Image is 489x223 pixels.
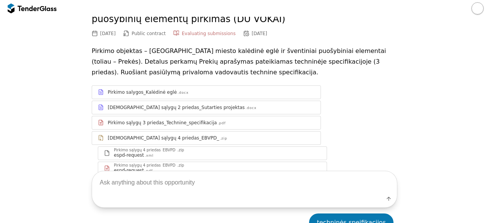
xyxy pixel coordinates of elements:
[220,136,227,141] div: .zip
[108,104,245,111] div: [DEMOGRAPHIC_DATA] sąlygų 2 priedas_Sutarties projektas
[178,90,189,95] div: .docx
[246,106,257,111] div: .docx
[132,31,166,36] span: Public contract
[218,121,226,126] div: .pdf
[114,152,144,158] div: espd-request
[108,89,177,95] div: Pirkimo salygos_Kalėdinė eglė
[114,148,184,152] div: Pirkimo sąlygų 4 priedas_EBVPD_.zip
[145,153,154,158] div: .xml
[92,85,321,99] a: Pirkimo salygos_Kalėdinė eglė.docx
[100,31,116,36] div: [DATE]
[108,135,219,141] div: [DEMOGRAPHIC_DATA] sąlygų 4 priedas_EBVPD_
[92,101,321,114] a: [DEMOGRAPHIC_DATA] sąlygų 2 priedas_Sutarties projektas.docx
[92,131,321,145] a: [DEMOGRAPHIC_DATA] sąlygų 4 priedas_EBVPD_.zip
[92,116,321,130] a: Pirkimo sąlygų 3 priedas_Technine_specifikacija.pdf
[252,31,267,36] div: [DATE]
[182,31,236,36] span: Evaluating submissions
[98,146,327,160] a: Pirkimo sąlygų 4 priedas_EBVPD_.zipespd-request.xml
[108,120,217,126] div: Pirkimo sąlygų 3 priedas_Technine_specifikacija
[92,46,397,78] p: Pirkimo objektas – [GEOGRAPHIC_DATA] miesto kalėdinė eglė ir šventiniai puošybiniai elementai (to...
